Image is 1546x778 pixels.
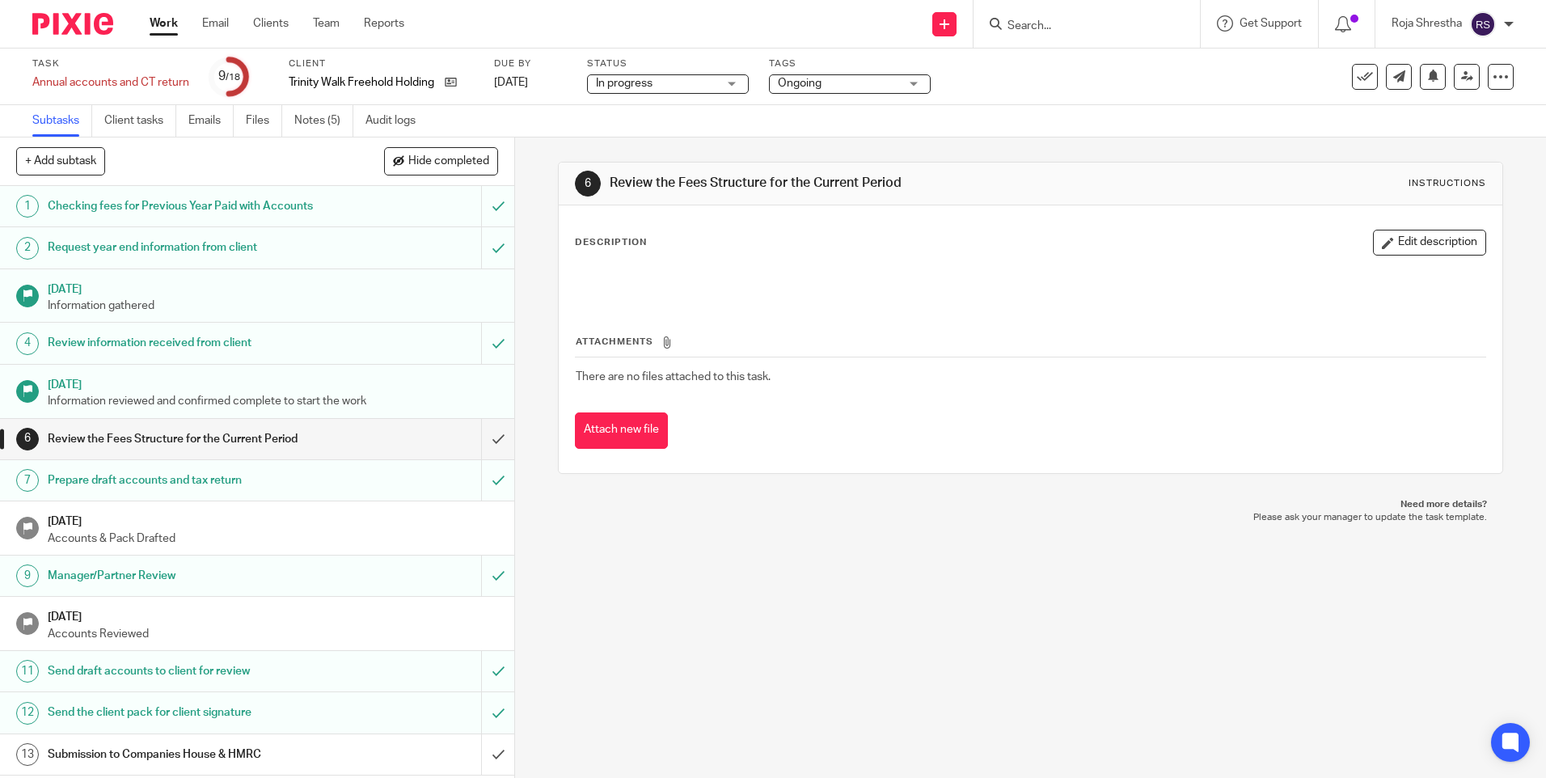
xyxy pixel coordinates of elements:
a: Files [246,105,282,137]
p: Roja Shrestha [1392,15,1462,32]
p: Need more details? [574,498,1486,511]
h1: [DATE] [48,277,499,298]
p: Information gathered [48,298,499,314]
div: Annual accounts and CT return [32,74,189,91]
p: Trinity Walk Freehold Holding Ltd [289,74,437,91]
span: There are no files attached to this task. [576,371,771,383]
a: Email [202,15,229,32]
h1: Prepare draft accounts and tax return [48,468,326,493]
a: Work [150,15,178,32]
h1: Checking fees for Previous Year Paid with Accounts [48,194,326,218]
input: Search [1006,19,1151,34]
a: Clients [253,15,289,32]
h1: [DATE] [48,605,499,625]
div: 4 [16,332,39,355]
h1: Send draft accounts to client for review [48,659,326,683]
a: Emails [188,105,234,137]
label: Task [32,57,189,70]
p: Accounts Reviewed [48,626,499,642]
div: 6 [16,428,39,450]
span: Ongoing [778,78,822,89]
h1: [DATE] [48,373,499,393]
span: [DATE] [494,77,528,88]
label: Due by [494,57,567,70]
a: Team [313,15,340,32]
span: Hide completed [408,155,489,168]
h1: Send the client pack for client signature [48,700,326,725]
h1: [DATE] [48,510,499,530]
img: Pixie [32,13,113,35]
div: 7 [16,469,39,492]
div: 9 [218,67,240,86]
h1: Review the Fees Structure for the Current Period [610,175,1065,192]
h1: Review information received from client [48,331,326,355]
h1: Request year end information from client [48,235,326,260]
a: Audit logs [365,105,428,137]
a: Subtasks [32,105,92,137]
h1: Submission to Companies House & HMRC [48,742,326,767]
h1: Manager/Partner Review [48,564,326,588]
div: 1 [16,195,39,218]
span: In progress [596,78,653,89]
label: Status [587,57,749,70]
div: 11 [16,660,39,683]
button: Attach new file [575,412,668,449]
button: Hide completed [384,147,498,175]
a: Reports [364,15,404,32]
div: 6 [575,171,601,197]
small: /18 [226,73,240,82]
label: Tags [769,57,931,70]
p: Description [575,236,647,249]
button: + Add subtask [16,147,105,175]
span: Attachments [576,337,653,346]
div: 12 [16,702,39,725]
span: Get Support [1240,18,1302,29]
label: Client [289,57,474,70]
p: Please ask your manager to update the task template. [574,511,1486,524]
a: Notes (5) [294,105,353,137]
div: Instructions [1409,177,1486,190]
a: Client tasks [104,105,176,137]
div: 9 [16,564,39,587]
p: Information reviewed and confirmed complete to start the work [48,393,499,409]
img: svg%3E [1470,11,1496,37]
p: Accounts & Pack Drafted [48,531,499,547]
div: 2 [16,237,39,260]
button: Edit description [1373,230,1486,256]
h1: Review the Fees Structure for the Current Period [48,427,326,451]
div: 13 [16,743,39,766]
